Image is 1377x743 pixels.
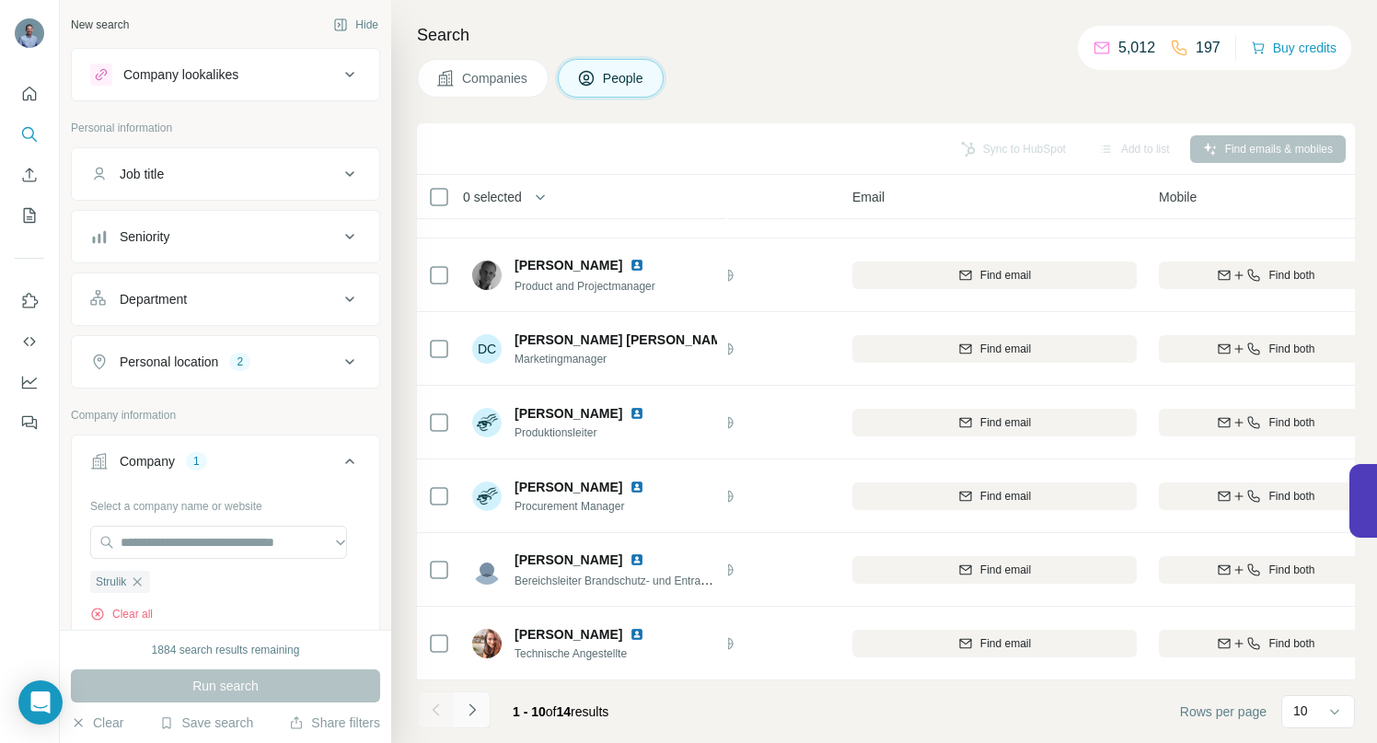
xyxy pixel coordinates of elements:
span: Find email [980,267,1031,284]
button: Hide [320,11,391,39]
div: Personal location [120,353,218,371]
span: Find both [1268,488,1314,505]
button: Find both [1159,556,1373,584]
button: Personal location2 [72,340,379,384]
span: Find both [1268,267,1314,284]
p: Personal information [71,120,380,136]
button: My lists [15,199,44,232]
h4: Search [417,22,1355,48]
button: Enrich CSV [15,158,44,192]
img: Avatar [472,261,502,290]
div: Company lookalikes [123,65,238,84]
span: [PERSON_NAME] [515,478,622,496]
div: 1884 search results remaining [152,642,300,658]
button: Seniority [72,215,379,259]
div: Open Intercom Messenger [18,680,63,725]
button: Use Surfe on LinkedIn [15,284,44,318]
p: 197 [1196,37,1221,59]
span: [PERSON_NAME] [515,404,622,423]
span: Strulik [96,574,126,590]
span: Product and Projectmanager [515,280,655,293]
span: 0 selected [463,188,522,206]
div: Job title [120,165,164,183]
button: Company lookalikes [72,52,379,97]
button: Find both [1159,335,1373,363]
button: Department [72,277,379,321]
span: Companies [462,69,529,87]
div: Select a company name or website [90,491,361,515]
button: Dashboard [15,366,44,399]
span: Find email [980,414,1031,431]
span: results [513,704,608,719]
span: Find both [1268,414,1314,431]
span: 1 - 10 [513,704,546,719]
img: Avatar [15,18,44,48]
div: Company [120,452,175,470]
button: Find both [1159,482,1373,510]
img: LinkedIn logo [630,480,644,494]
p: 10 [1293,702,1308,720]
button: Find email [852,335,1137,363]
button: Buy credits [1251,35,1336,61]
span: Email [852,188,885,206]
span: Find both [1268,341,1314,357]
span: Procurement Manager [515,498,666,515]
button: Use Surfe API [15,325,44,358]
button: Clear [71,714,123,732]
span: 14 [557,704,572,719]
span: [PERSON_NAME] [515,625,622,644]
div: Seniority [120,227,169,246]
img: Avatar [472,555,502,585]
span: Mobile [1159,188,1197,206]
div: DC [472,334,502,364]
button: Find email [852,261,1137,289]
button: Job title [72,152,379,196]
img: LinkedIn logo [630,552,644,567]
span: Marketingmanager [515,351,717,367]
button: Feedback [15,406,44,439]
span: Technische Angestellte [515,645,666,662]
button: Company1 [72,439,379,491]
span: [PERSON_NAME] [515,551,622,569]
div: Department [120,290,187,308]
span: Rows per page [1180,702,1267,721]
p: 5,012 [1118,37,1155,59]
span: Produktionsleiter [515,424,666,441]
span: Find email [980,635,1031,652]
button: Navigate to next page [454,691,491,728]
span: People [603,69,645,87]
span: of [546,704,557,719]
button: Find email [852,409,1137,436]
span: [PERSON_NAME] [PERSON_NAME] [515,331,735,349]
span: Find email [980,562,1031,578]
button: Find both [1159,409,1373,436]
img: Avatar [472,408,502,437]
button: Share filters [289,714,380,732]
button: Find email [852,630,1137,657]
span: Find both [1268,635,1314,652]
img: LinkedIn logo [630,627,644,642]
span: Find both [1268,562,1314,578]
button: Clear all [90,606,153,622]
p: Company information [71,407,380,424]
button: Find both [1159,630,1373,657]
button: Find both [1159,261,1373,289]
div: 2 [229,354,250,370]
div: 1 [186,453,207,470]
span: Find email [980,488,1031,505]
span: Bereichsleiter Brandschutz- und Entrauchungsklappen [515,573,781,587]
button: Search [15,118,44,151]
button: Quick start [15,77,44,110]
span: [PERSON_NAME] [515,256,622,274]
div: New search [71,17,129,33]
img: Avatar [472,629,502,658]
span: Find email [980,341,1031,357]
img: LinkedIn logo [630,406,644,421]
button: Find email [852,482,1137,510]
img: LinkedIn logo [630,258,644,273]
button: Save search [159,714,253,732]
button: Find email [852,556,1137,584]
img: Avatar [472,482,502,511]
